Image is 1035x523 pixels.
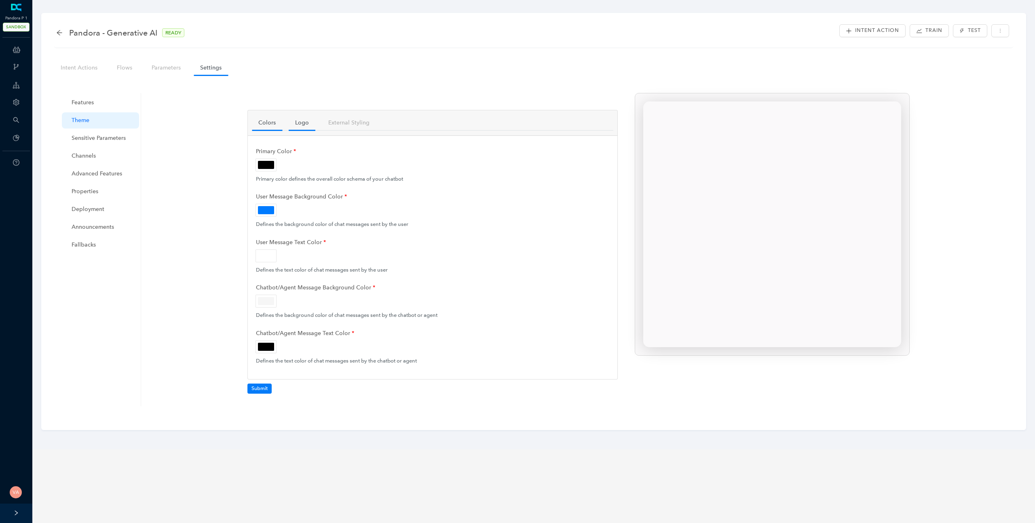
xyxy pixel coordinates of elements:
span: pie-chart [13,135,19,141]
span: stock [916,28,922,34]
span: Channels [72,148,133,164]
span: Features [72,95,133,111]
span: Test [968,27,981,34]
span: READY [162,28,184,37]
label: User Message Background Color [256,189,347,204]
span: Intent Action [855,27,899,34]
a: Parameters [145,60,187,75]
span: branches [13,63,19,70]
label: User Message Text Color [256,235,326,250]
div: Defines the background color of chat messages sent by the chatbot or agent [256,311,609,319]
span: Sensitive Parameters [72,130,133,146]
span: Pandora - Generative AI [69,26,157,39]
div: back [56,30,63,36]
label: Chatbot/Agent Message Text Color [256,326,354,341]
label: Primary Color [256,144,296,159]
span: Deployment [72,201,133,217]
span: search [13,117,19,123]
span: Theme [72,112,133,129]
a: Colors [252,115,282,130]
span: plus [846,28,852,34]
div: Primary color defines the overall color schema of your chatbot [256,175,609,183]
span: Fallbacks [72,237,133,253]
span: Properties [72,183,133,200]
button: more [991,24,1009,37]
button: stock Train [910,24,949,37]
span: Train [925,27,942,34]
button: Submit [247,384,272,393]
span: more [998,28,1003,33]
a: Intent Actions [54,60,104,75]
span: question-circle [13,159,19,166]
a: Logo [289,115,315,130]
iframe: iframe [643,101,901,347]
div: Defines the text color of chat messages sent by the user [256,266,609,274]
span: Advanced Features [72,166,133,182]
a: Settings [194,60,228,75]
button: plusIntent Action [839,24,906,37]
a: Flows [110,60,139,75]
span: arrow-left [56,30,63,36]
div: Defines the text color of chat messages sent by the chatbot or agent [256,357,609,365]
span: setting [13,99,19,105]
span: Announcements [72,219,133,235]
div: Defines the background color of chat messages sent by the user [256,220,609,228]
span: thunderbolt [959,28,964,33]
img: 5c5f7907468957e522fad195b8a1453a [10,486,22,498]
a: External Styling [322,115,376,130]
label: Chatbot/Agent Message Background Color [256,280,375,295]
span: SANDBOX [3,23,30,32]
button: thunderboltTest [953,24,987,37]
